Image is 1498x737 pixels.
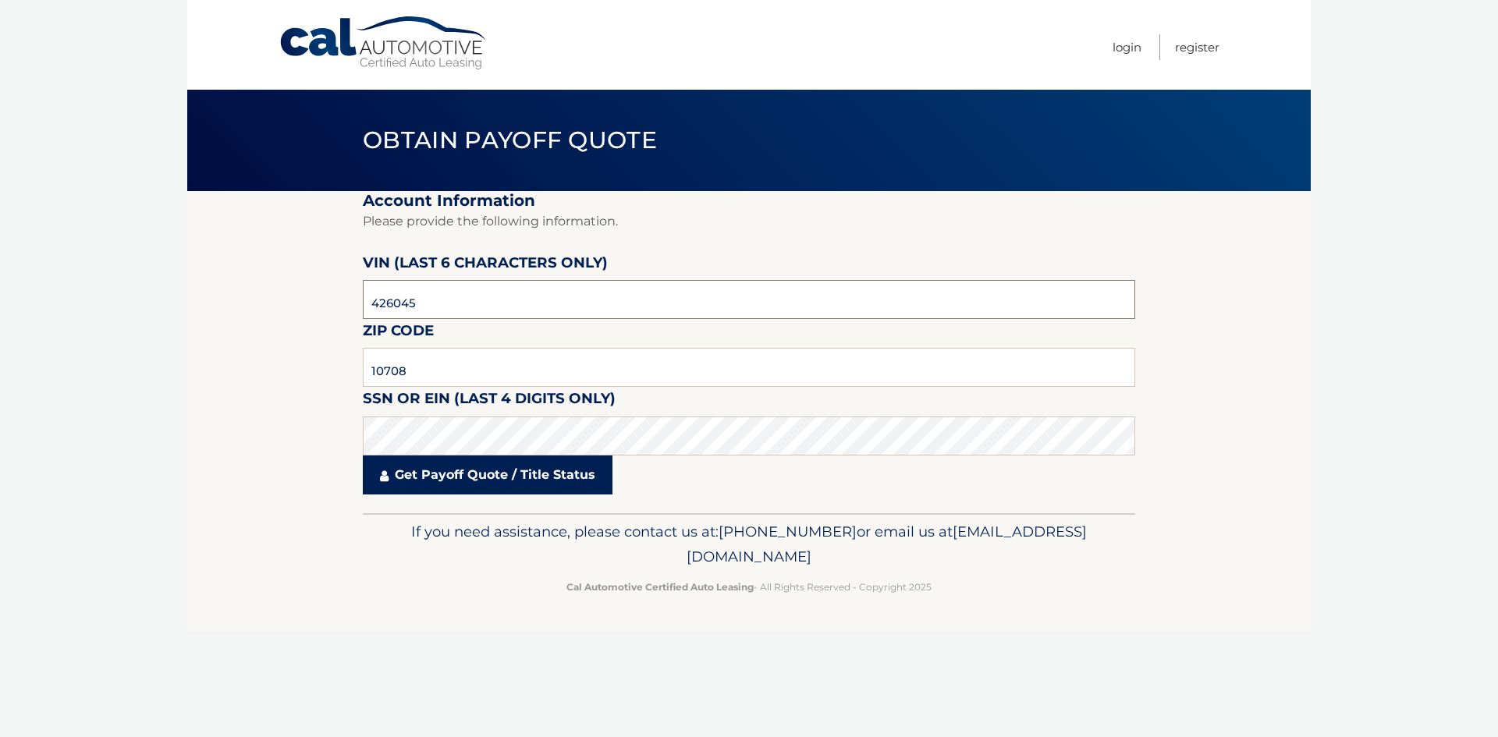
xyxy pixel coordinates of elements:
label: Zip Code [363,319,434,348]
p: If you need assistance, please contact us at: or email us at [373,519,1125,569]
span: Obtain Payoff Quote [363,126,657,154]
label: VIN (last 6 characters only) [363,251,608,280]
a: Login [1113,34,1141,60]
a: Get Payoff Quote / Title Status [363,455,612,494]
span: [PHONE_NUMBER] [719,523,857,540]
p: - All Rights Reserved - Copyright 2025 [373,579,1125,595]
label: SSN or EIN (last 4 digits only) [363,387,616,416]
strong: Cal Automotive Certified Auto Leasing [566,581,754,593]
a: Register [1175,34,1219,60]
p: Please provide the following information. [363,211,1135,232]
h2: Account Information [363,191,1135,211]
a: Cal Automotive [279,16,489,71]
